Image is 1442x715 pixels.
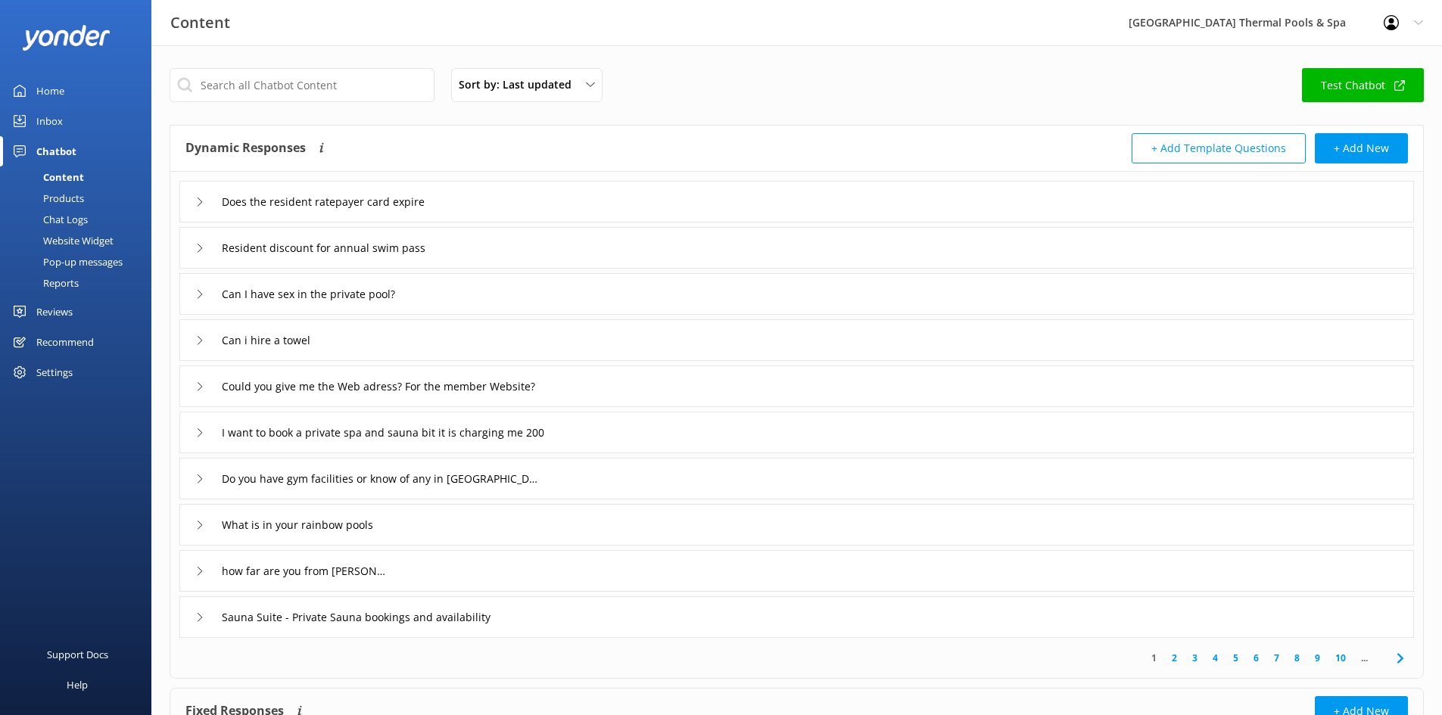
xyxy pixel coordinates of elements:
[9,230,151,251] a: Website Widget
[1353,651,1375,665] span: ...
[1315,133,1408,163] button: + Add New
[1164,651,1185,665] a: 2
[1266,651,1287,665] a: 7
[9,188,151,209] a: Products
[9,209,151,230] a: Chat Logs
[9,230,114,251] div: Website Widget
[170,68,434,102] input: Search all Chatbot Content
[47,639,108,670] div: Support Docs
[36,297,73,327] div: Reviews
[9,166,84,188] div: Content
[1307,651,1328,665] a: 9
[9,272,79,294] div: Reports
[9,166,151,188] a: Content
[1132,133,1306,163] button: + Add Template Questions
[1328,651,1353,665] a: 10
[36,357,73,387] div: Settings
[23,25,110,50] img: yonder-white-logo.png
[170,11,230,35] h3: Content
[1144,651,1164,665] a: 1
[185,133,306,163] h4: Dynamic Responses
[1302,68,1424,102] a: Test Chatbot
[67,670,88,700] div: Help
[9,251,123,272] div: Pop-up messages
[36,327,94,357] div: Recommend
[9,188,84,209] div: Products
[1287,651,1307,665] a: 8
[36,136,76,166] div: Chatbot
[1246,651,1266,665] a: 6
[36,76,64,106] div: Home
[1185,651,1205,665] a: 3
[36,106,63,136] div: Inbox
[1226,651,1246,665] a: 5
[1205,651,1226,665] a: 4
[9,272,151,294] a: Reports
[459,76,581,93] span: Sort by: Last updated
[9,251,151,272] a: Pop-up messages
[9,209,88,230] div: Chat Logs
